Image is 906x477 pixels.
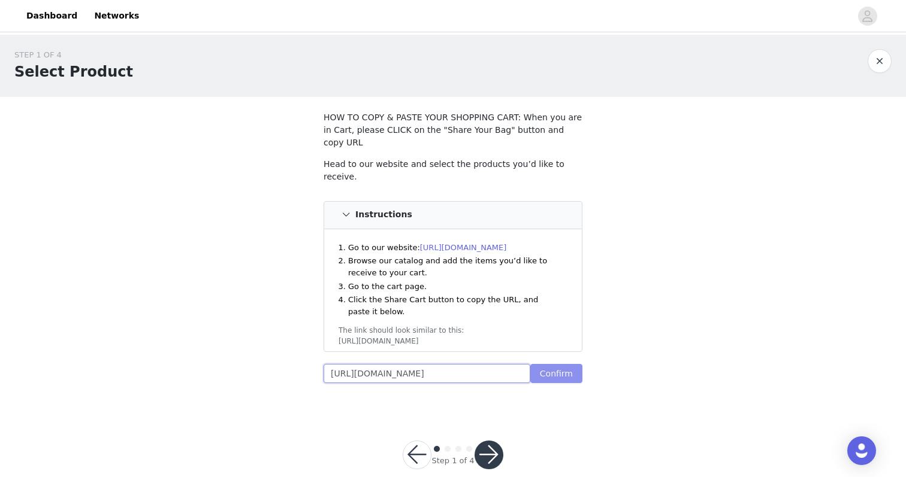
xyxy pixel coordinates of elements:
[339,336,567,347] div: [URL][DOMAIN_NAME]
[339,325,567,336] div: The link should look similar to this:
[87,2,146,29] a: Networks
[348,281,561,293] li: Go to the cart page.
[14,49,133,61] div: STEP 1 OF 4
[348,255,561,278] li: Browse our catalog and add the items you’d like to receive to your cart.
[530,364,582,383] button: Confirm
[847,436,876,465] div: Open Intercom Messenger
[420,243,507,252] a: [URL][DOMAIN_NAME]
[431,455,474,467] div: Step 1 of 4
[348,294,561,317] li: Click the Share Cart button to copy the URL, and paste it below.
[324,158,582,183] p: Head to our website and select the products you’d like to receive.
[862,7,873,26] div: avatar
[19,2,84,29] a: Dashboard
[324,364,530,383] input: Checkout URL
[355,210,412,220] h4: Instructions
[348,242,561,254] li: Go to our website:
[324,111,582,149] p: HOW TO COPY & PASTE YOUR SHOPPING CART: When you are in Cart, please CLICK on the "Share Your Bag...
[14,61,133,83] h1: Select Product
